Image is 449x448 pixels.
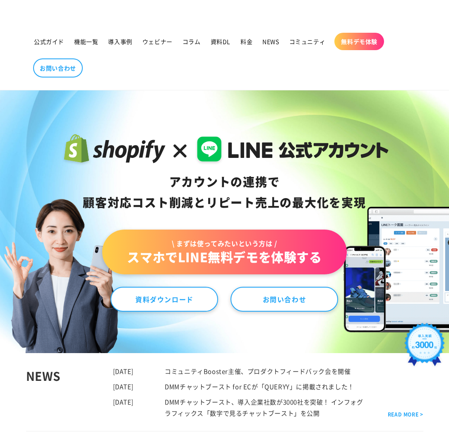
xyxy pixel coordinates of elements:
[113,382,134,391] time: [DATE]
[26,366,113,419] div: NEWS
[289,38,326,45] span: コミュニティ
[34,38,64,45] span: 公式ガイド
[113,397,134,406] time: [DATE]
[240,38,252,45] span: 料金
[206,33,235,50] a: 資料DL
[165,397,363,417] a: DMMチャットブースト、導入企業社数が3000社を突破！ インフォグラフィックス「数字で見るチャットブースト」を公開
[142,38,173,45] span: ウェビナー
[257,33,284,50] a: NEWS
[178,33,206,50] a: コラム
[40,64,76,72] span: お問い合わせ
[235,33,257,50] a: 料金
[388,410,423,419] a: READ MORE >
[334,33,384,50] a: 無料デモ体験
[402,321,447,372] img: 導入実績約3000社
[33,58,83,77] a: お問い合わせ
[284,33,331,50] a: コミュニティ
[182,38,201,45] span: コラム
[113,367,134,375] time: [DATE]
[69,33,103,50] a: 機能一覧
[165,367,351,375] a: コミュニティBooster主催、プロダクトフィードバック会を開催
[103,33,137,50] a: 導入事例
[74,38,98,45] span: 機能一覧
[29,33,69,50] a: 公式ガイド
[262,38,279,45] span: NEWS
[341,38,377,45] span: 無料デモ体験
[110,287,218,312] a: 資料ダウンロード
[102,230,346,274] a: \ まずは使ってみたいという方は /スマホでLINE無料デモを体験する
[137,33,178,50] a: ウェビナー
[108,38,132,45] span: 導入事例
[231,287,338,312] a: お問い合わせ
[211,38,231,45] span: 資料DL
[127,239,322,248] span: \ まずは使ってみたいという方は /
[60,172,389,213] div: アカウントの連携で 顧客対応コスト削減と リピート売上の 最大化を実現
[165,382,354,391] a: DMMチャットブースト for ECが「QUERYY」に掲載されました！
